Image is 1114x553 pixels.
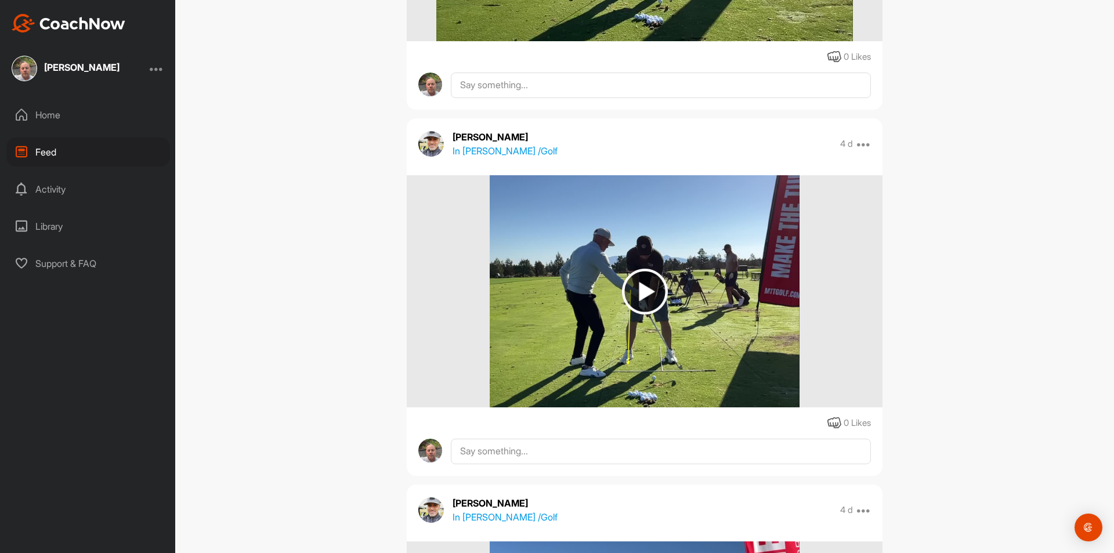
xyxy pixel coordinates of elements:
div: 0 Likes [844,50,871,64]
div: Support & FAQ [6,249,170,278]
img: media [490,175,799,407]
img: avatar [418,497,444,523]
img: avatar [418,73,442,96]
div: Activity [6,175,170,204]
img: square_73ed50531186350d178d0fd6c53a3415.jpg [12,56,37,81]
p: 4 d [840,504,853,516]
div: Open Intercom Messenger [1075,514,1102,541]
p: [PERSON_NAME] [453,130,558,144]
p: In [PERSON_NAME] / Golf [453,510,558,524]
p: In [PERSON_NAME] / Golf [453,144,558,158]
div: 0 Likes [844,417,871,430]
p: [PERSON_NAME] [453,496,558,510]
img: avatar [418,131,444,157]
div: [PERSON_NAME] [44,63,120,72]
div: Library [6,212,170,241]
img: CoachNow [12,14,125,32]
img: avatar [418,439,442,462]
img: play [622,269,668,315]
div: Home [6,100,170,129]
p: 4 d [840,138,853,150]
div: Feed [6,138,170,167]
